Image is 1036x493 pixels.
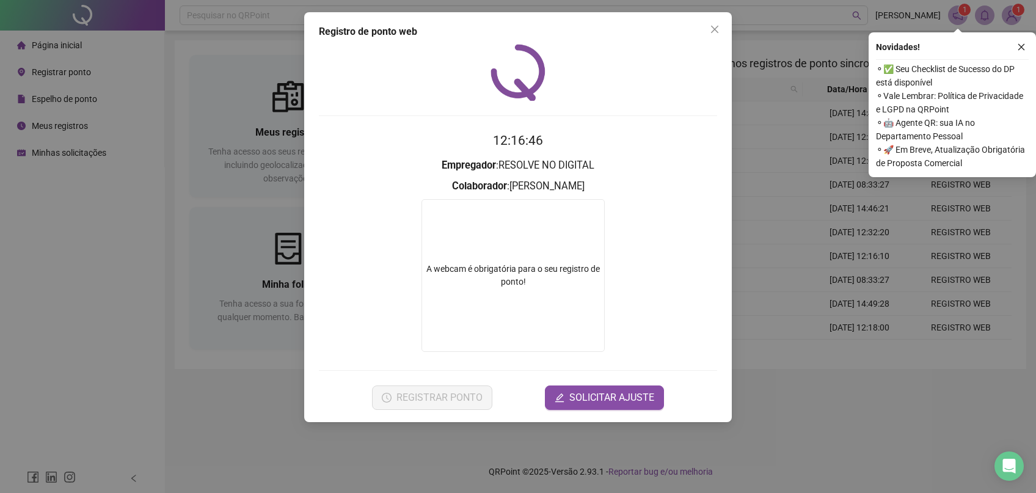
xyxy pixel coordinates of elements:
span: edit [555,393,564,403]
span: Novidades ! [876,40,920,54]
span: SOLICITAR AJUSTE [569,390,654,405]
span: ⚬ Vale Lembrar: Política de Privacidade e LGPD na QRPoint [876,89,1029,116]
span: ⚬ ✅ Seu Checklist de Sucesso do DP está disponível [876,62,1029,89]
h3: : RESOLVE NO DIGITAL [319,158,717,173]
img: QRPoint [491,44,545,101]
strong: Empregador [442,159,496,171]
time: 12:16:46 [493,133,543,148]
button: editSOLICITAR AJUSTE [545,385,664,410]
div: A webcam é obrigatória para o seu registro de ponto! [421,199,605,352]
div: Registro de ponto web [319,24,717,39]
button: REGISTRAR PONTO [372,385,492,410]
h3: : [PERSON_NAME] [319,178,717,194]
button: Close [705,20,724,39]
strong: Colaborador [452,180,507,192]
span: ⚬ 🤖 Agente QR: sua IA no Departamento Pessoal [876,116,1029,143]
span: close [710,24,720,34]
span: ⚬ 🚀 Em Breve, Atualização Obrigatória de Proposta Comercial [876,143,1029,170]
span: close [1017,43,1026,51]
div: Open Intercom Messenger [994,451,1024,481]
